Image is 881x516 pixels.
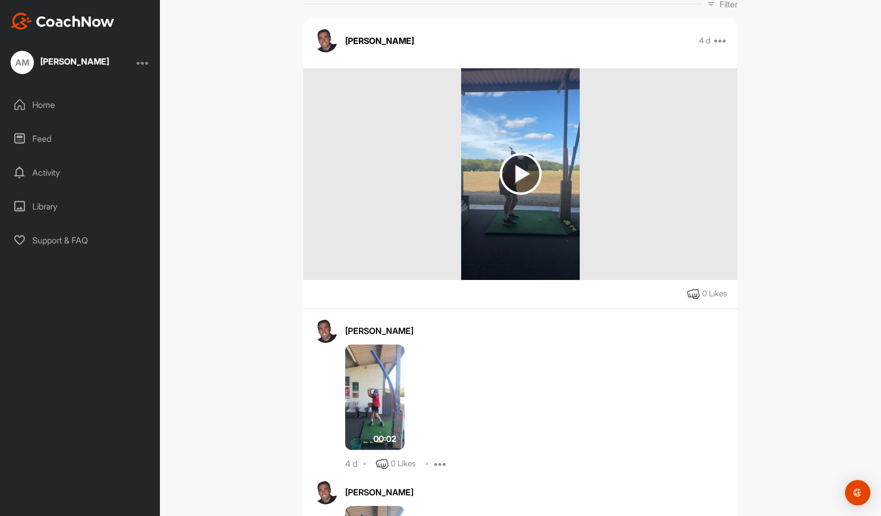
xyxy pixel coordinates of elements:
div: 0 Likes [702,288,727,300]
img: play [500,153,542,195]
div: [PERSON_NAME] [345,486,727,499]
img: CoachNow [11,13,114,30]
span: 00:02 [373,432,397,445]
img: avatar [314,320,337,343]
p: [PERSON_NAME] [345,34,414,47]
div: Support & FAQ [6,227,155,254]
img: avatar [314,481,337,504]
div: Open Intercom Messenger [845,480,870,505]
div: Activity [6,159,155,186]
div: Library [6,193,155,220]
div: AM [11,51,34,74]
div: 4 d [345,459,357,469]
img: media [461,68,579,280]
img: avatar [314,29,337,52]
div: [PERSON_NAME] [40,57,109,66]
div: 0 Likes [391,458,416,470]
p: 4 d [699,35,711,46]
div: Home [6,92,155,118]
div: Feed [6,125,155,152]
div: [PERSON_NAME] [345,324,727,337]
img: media [345,345,404,450]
